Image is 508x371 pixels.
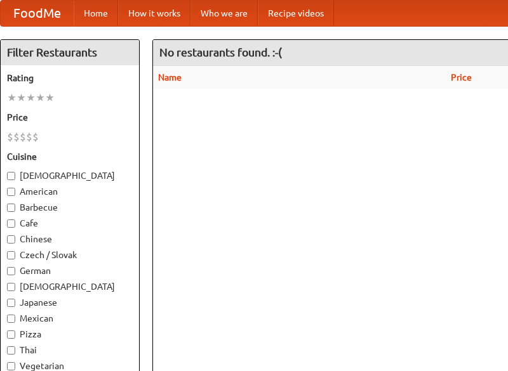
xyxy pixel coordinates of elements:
li: $ [20,130,26,144]
label: [DEMOGRAPHIC_DATA] [7,169,133,182]
label: Cafe [7,217,133,230]
label: German [7,264,133,277]
input: Japanese [7,299,15,307]
label: American [7,185,133,198]
input: Pizza [7,330,15,339]
a: Who we are [190,1,258,26]
input: Thai [7,346,15,355]
li: $ [32,130,39,144]
h4: Filter Restaurants [1,40,139,65]
a: Recipe videos [258,1,334,26]
input: Czech / Slovak [7,251,15,259]
h5: Price [7,111,133,124]
li: $ [13,130,20,144]
li: ★ [36,91,45,105]
input: Barbecue [7,204,15,212]
label: [DEMOGRAPHIC_DATA] [7,280,133,293]
li: ★ [17,91,26,105]
input: Chinese [7,235,15,244]
li: $ [7,130,13,144]
label: Thai [7,344,133,356]
li: ★ [7,91,17,105]
h5: Rating [7,72,133,84]
label: Barbecue [7,201,133,214]
input: Mexican [7,315,15,323]
a: FoodMe [1,1,74,26]
a: Home [74,1,118,26]
label: Mexican [7,312,133,325]
input: [DEMOGRAPHIC_DATA] [7,283,15,291]
li: $ [26,130,32,144]
li: ★ [26,91,36,105]
h5: Cuisine [7,150,133,163]
input: Vegetarian [7,362,15,370]
input: German [7,267,15,275]
a: How it works [118,1,190,26]
li: ★ [45,91,55,105]
label: Japanese [7,296,133,309]
input: American [7,188,15,196]
label: Chinese [7,233,133,245]
a: Name [158,72,182,82]
label: Czech / Slovak [7,249,133,261]
ng-pluralize: No restaurants found. :-( [159,46,282,58]
input: Cafe [7,219,15,228]
a: Price [451,72,472,82]
label: Pizza [7,328,133,341]
input: [DEMOGRAPHIC_DATA] [7,172,15,180]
